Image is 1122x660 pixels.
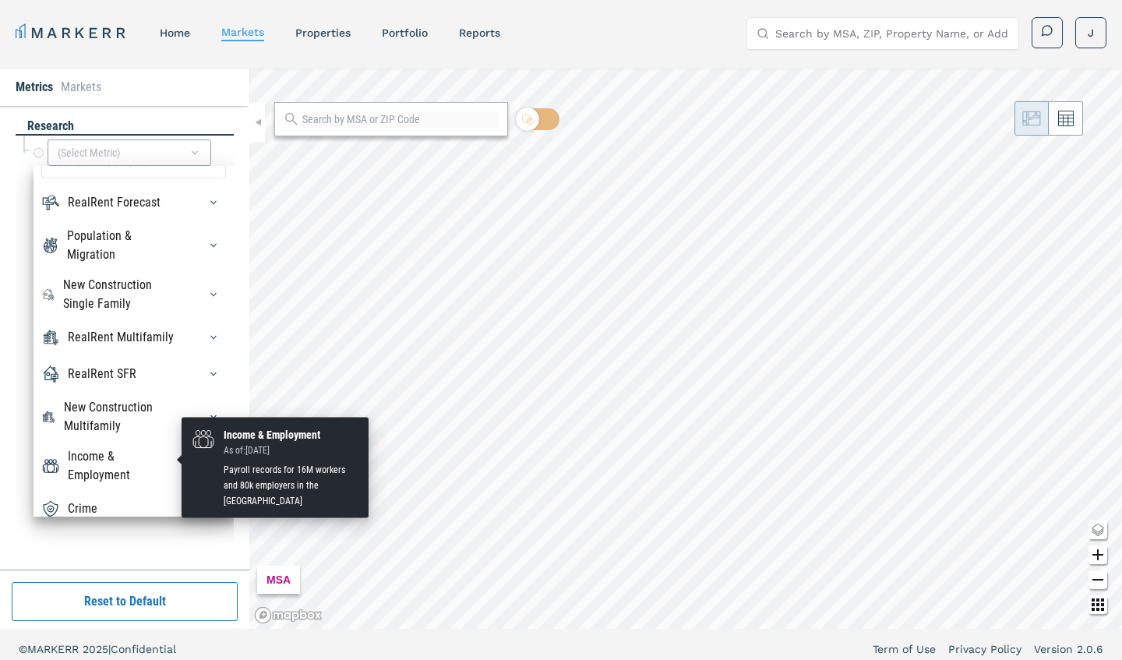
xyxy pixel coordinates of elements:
span: MARKERR [27,643,83,655]
div: RealRent SFR [68,365,136,383]
div: MSA [257,566,300,594]
button: Change style map button [1088,521,1107,539]
span: 2025 | [83,643,111,655]
img: Crime [41,499,60,518]
div: As of: [DATE] [224,443,359,458]
button: New Construction Single FamilyNew Construction Single Family [201,282,226,307]
button: RealRent ForecastRealRent Forecast [201,190,226,215]
a: Mapbox logo [254,606,323,624]
div: Income & Employment [224,427,359,443]
input: Search by MSA, ZIP, Property Name, or Address [775,18,1009,49]
li: Markets [61,78,101,97]
li: Metrics [16,78,53,97]
a: Portfolio [382,26,428,39]
div: (Select Metric) [48,139,211,166]
span: J [1088,25,1094,41]
img: New Construction Multifamily [41,408,56,426]
div: Income & EmploymentIncome & Employment [41,447,226,485]
img: New Construction Single Family [41,285,55,304]
button: Reset to Default [12,582,238,621]
span: © [19,643,27,655]
a: markets [221,26,264,38]
button: RealRent MultifamilyRealRent Multifamily [201,325,226,350]
div: New Construction MultifamilyNew Construction Multifamily [41,398,226,436]
button: Other options map button [1088,595,1107,614]
canvas: Map [249,69,1122,629]
button: New Construction MultifamilyNew Construction Multifamily [201,404,226,429]
a: Privacy Policy [948,641,1021,657]
div: RealRent MultifamilyRealRent Multifamily [41,325,226,350]
a: MARKERR [16,22,129,44]
img: Income & Employment [41,457,60,475]
div: RealRent Forecast [68,193,161,212]
button: Zoom in map button [1088,545,1107,564]
div: Payroll records for 16M workers and 80k employers in the [GEOGRAPHIC_DATA] [224,462,359,509]
input: Search by MSA or ZIP Code [302,111,499,128]
div: Crime [68,499,97,518]
img: RealRent SFR [41,365,60,383]
div: New Construction Multifamily [64,398,179,436]
img: Population & Migration [41,236,59,255]
div: RealRent Multifamily [68,328,174,347]
div: RealRent SFRRealRent SFR [41,362,226,386]
a: properties [295,26,351,39]
button: RealRent SFRRealRent SFR [201,362,226,386]
div: Population & Migration [67,227,179,264]
div: New Construction Single FamilyNew Construction Single Family [41,276,226,313]
img: RealRent Multifamily [41,328,60,347]
div: CrimeCrime [41,496,226,521]
div: RealRent ForecastRealRent Forecast [41,190,226,215]
div: Population & MigrationPopulation & Migration [41,227,226,264]
span: Confidential [111,643,176,655]
div: New Construction Single Family [63,276,180,313]
img: RealRent Forecast [41,193,60,212]
button: J [1075,17,1106,48]
a: home [160,26,190,39]
a: Version 2.0.6 [1034,641,1103,657]
img: Income & Employment [191,427,216,452]
button: Population & MigrationPopulation & Migration [201,233,226,258]
a: reports [459,26,500,39]
div: research [16,118,234,136]
button: Zoom out map button [1088,570,1107,589]
a: Term of Use [873,641,936,657]
div: Income & Employment [68,447,179,485]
